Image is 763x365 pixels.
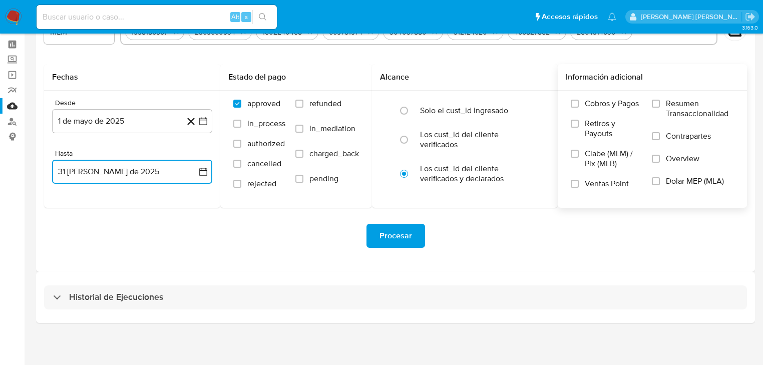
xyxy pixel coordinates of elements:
[245,12,248,22] span: s
[742,24,758,32] span: 3.163.0
[641,12,742,22] p: michelleangelica.rodriguez@mercadolibre.com.mx
[745,12,755,22] a: Salir
[252,10,273,24] button: search-icon
[37,11,277,24] input: Buscar usuario o caso...
[542,12,598,22] span: Accesos rápidos
[608,13,616,21] a: Notificaciones
[231,12,239,22] span: Alt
